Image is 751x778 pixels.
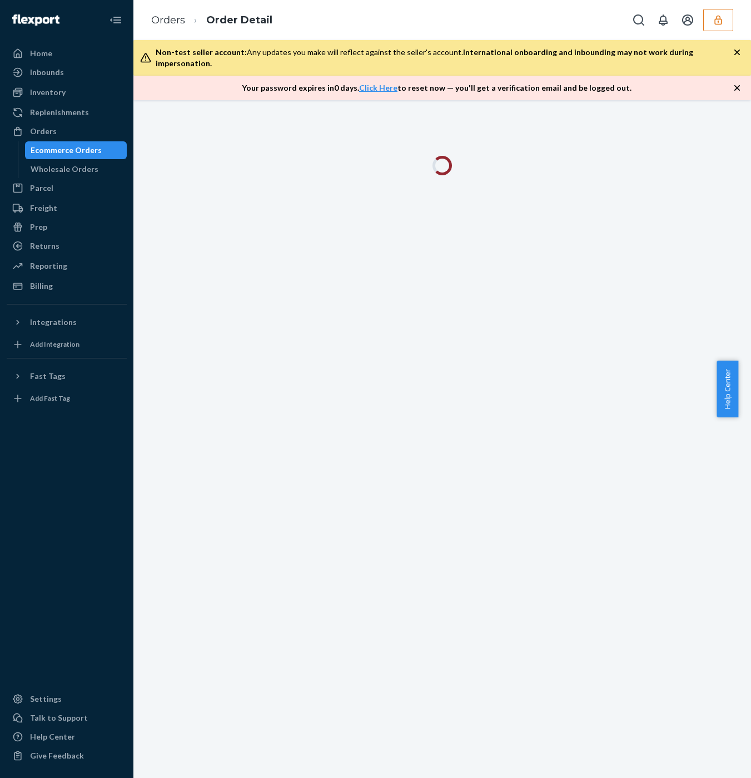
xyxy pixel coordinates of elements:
div: Add Integration [30,339,79,349]
a: Ecommerce Orders [25,141,127,159]
div: Add Fast Tag [30,393,70,403]
a: Returns [7,237,127,255]
a: Click Here [359,83,397,92]
button: Close Navigation [105,9,127,31]
a: Order Detail [206,14,272,26]
button: Give Feedback [7,747,127,765]
div: Fast Tags [30,371,66,382]
a: Add Integration [7,336,127,353]
p: Your password expires in 0 days . to reset now — you'll get a verification email and be logged out. [242,82,631,93]
div: Parcel [30,183,53,194]
a: Settings [7,690,127,708]
button: Fast Tags [7,367,127,385]
button: Open account menu [677,9,699,31]
div: Wholesale Orders [31,164,98,175]
a: Freight [7,199,127,217]
div: Inventory [30,87,66,98]
div: Talk to Support [30,712,88,723]
a: Billing [7,277,127,295]
div: Billing [30,280,53,292]
div: Inbounds [30,67,64,78]
a: Wholesale Orders [25,160,127,178]
div: Ecommerce Orders [31,145,102,156]
a: Help Center [7,728,127,746]
div: Any updates you make will reflect against the seller's account. [156,47,733,69]
div: Prep [30,221,47,233]
div: Returns [30,240,59,252]
div: Help Center [30,731,75,742]
a: Reporting [7,257,127,275]
div: Give Feedback [30,750,84,761]
div: Reporting [30,260,67,272]
a: Replenishments [7,104,127,121]
span: Non-test seller account: [156,47,247,57]
a: Home [7,45,127,62]
img: Flexport logo [12,14,59,26]
a: Orders [151,14,185,26]
div: Orders [30,126,57,137]
a: Inbounds [7,63,127,81]
button: Integrations [7,313,127,331]
a: Orders [7,122,127,140]
a: Add Fast Tag [7,390,127,407]
button: Talk to Support [7,709,127,727]
a: Prep [7,218,127,236]
button: Open Search Box [628,9,650,31]
div: Settings [30,693,62,705]
ol: breadcrumbs [142,4,281,37]
button: Help Center [717,361,738,417]
a: Inventory [7,83,127,101]
a: Parcel [7,179,127,197]
div: Freight [30,203,57,214]
button: Open notifications [652,9,674,31]
div: Integrations [30,317,77,328]
div: Replenishments [30,107,89,118]
div: Home [30,48,52,59]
